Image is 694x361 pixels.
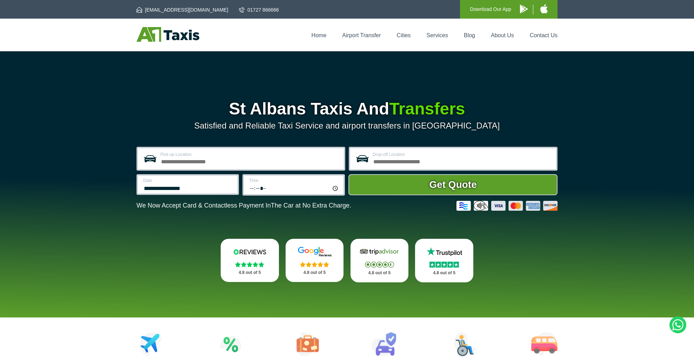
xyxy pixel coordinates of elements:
[456,201,558,211] img: Credit And Debit Cards
[348,174,558,195] button: Get Quote
[427,32,448,38] a: Services
[373,152,552,157] label: Drop-off Location
[389,99,465,118] span: Transfers
[235,262,264,267] img: Stars
[491,32,514,38] a: About Us
[540,4,548,13] img: A1 Taxis iPhone App
[229,247,271,257] img: Reviews.io
[293,268,336,277] p: 4.8 out of 5
[136,121,558,131] p: Satisfied and Reliable Taxi Service and airport transfers in [GEOGRAPHIC_DATA]
[470,5,511,14] p: Download Our App
[249,178,339,183] label: Time
[228,268,271,277] p: 4.8 out of 5
[300,262,329,267] img: Stars
[143,178,233,183] label: Date
[271,202,351,209] span: The Car at No Extra Charge.
[140,332,161,356] img: Airport Transfers
[397,32,411,38] a: Cities
[371,332,396,356] img: Car Rental
[423,269,466,277] p: 4.8 out of 5
[365,262,394,268] img: Stars
[136,6,228,13] a: [EMAIL_ADDRESS][DOMAIN_NAME]
[221,239,279,282] a: Reviews.io Stars 4.8 out of 5
[294,247,336,257] img: Google
[220,332,241,356] img: Attractions
[239,6,279,13] a: 01727 866666
[415,239,473,282] a: Trustpilot Stars 4.8 out of 5
[136,202,351,209] p: We Now Accept Card & Contactless Payment In
[423,247,465,257] img: Trustpilot
[351,239,409,282] a: Tripadvisor Stars 4.8 out of 5
[286,239,344,282] a: Google Stars 4.8 out of 5
[358,247,400,257] img: Tripadvisor
[136,100,558,117] h1: St Albans Taxis And
[429,262,459,268] img: Stars
[296,332,319,356] img: Tours
[520,5,528,13] img: A1 Taxis Android App
[358,269,401,277] p: 4.8 out of 5
[454,332,476,356] img: Wheelchair
[160,152,340,157] label: Pick-up Location
[464,32,475,38] a: Blog
[312,32,327,38] a: Home
[531,332,558,356] img: Minibus
[530,32,558,38] a: Contact Us
[342,32,381,38] a: Airport Transfer
[136,27,199,42] img: A1 Taxis St Albans LTD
